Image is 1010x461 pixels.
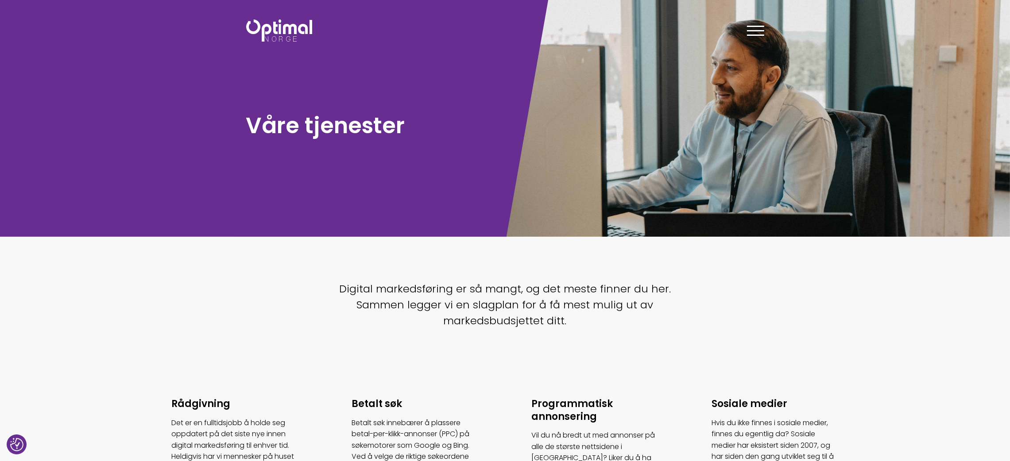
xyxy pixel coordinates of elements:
[532,398,659,423] h3: Programmatisk annonsering
[10,438,23,451] button: Samtykkepreferanser
[246,19,312,42] img: Optimal Norge
[246,111,501,140] h1: Våre tjenester
[171,398,298,411] h3: Rådgivning
[330,281,680,329] p: Digital markedsføring er så mangt, og det meste finner du her. Sammen legger vi en slagplan for å...
[712,398,839,411] h3: Sosiale medier
[10,438,23,451] img: Revisit consent button
[352,398,479,411] h3: Betalt søk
